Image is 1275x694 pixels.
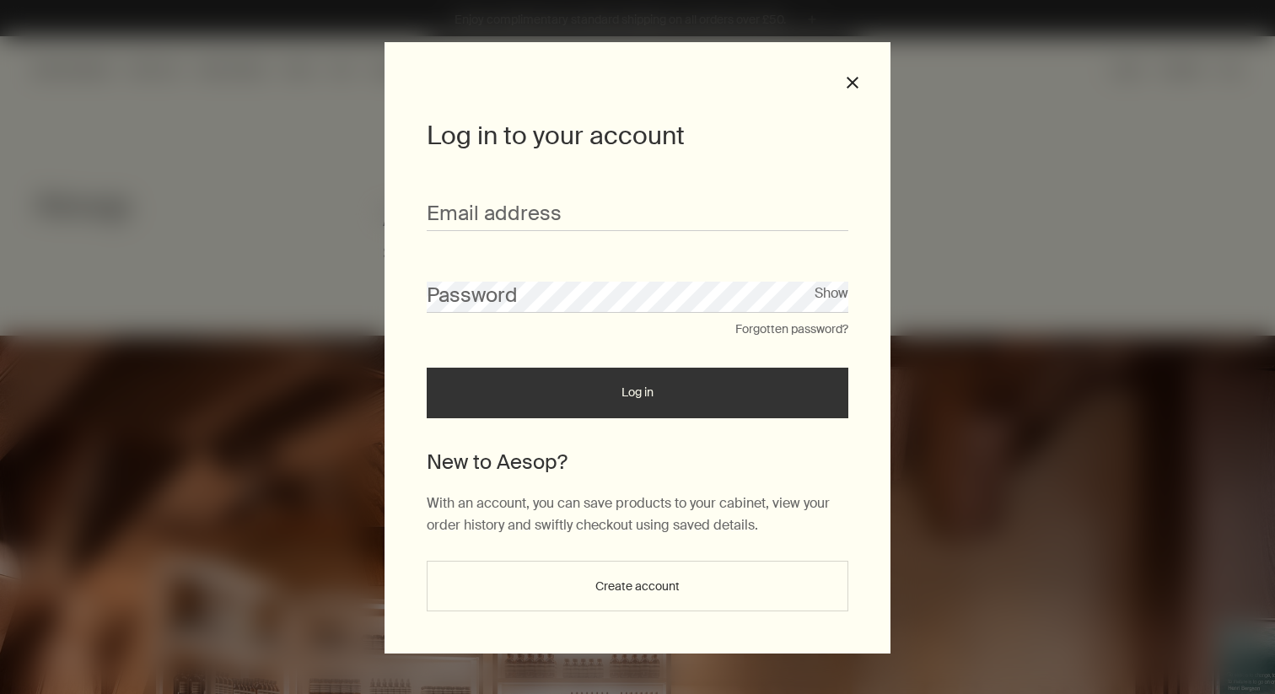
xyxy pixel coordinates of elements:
button: Show [815,282,848,304]
button: Forgotten password? [735,321,848,338]
p: With an account, you can save products to your cabinet, view your order history and swiftly check... [427,492,848,535]
button: Close [845,75,860,90]
h2: New to Aesop? [427,448,848,476]
h1: Log in to your account [427,118,848,153]
button: Log in [427,368,848,418]
button: Create account [427,561,848,611]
